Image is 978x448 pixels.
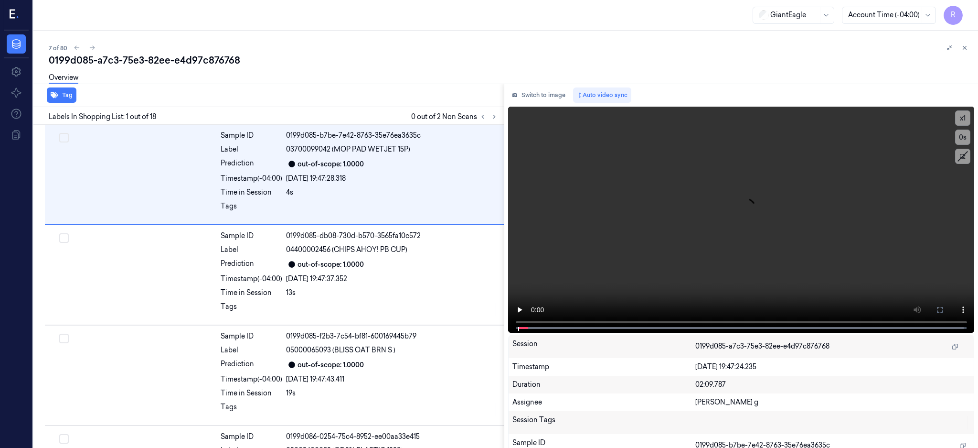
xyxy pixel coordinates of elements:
[221,359,282,371] div: Prediction
[59,233,69,243] button: Select row
[695,362,970,372] div: [DATE] 19:47:24.235
[286,374,498,384] div: [DATE] 19:47:43.411
[286,331,498,341] div: 0199d085-f2b3-7c54-bf81-600169445b79
[59,434,69,444] button: Select row
[59,334,69,343] button: Select row
[512,339,695,354] div: Session
[512,415,695,430] div: Session Tags
[221,201,282,217] div: Tags
[573,87,631,103] button: Auto video sync
[221,331,282,341] div: Sample ID
[221,144,282,154] div: Label
[695,380,970,390] div: 02:09.787
[221,158,282,170] div: Prediction
[508,87,569,103] button: Switch to image
[286,388,498,398] div: 19s
[944,6,963,25] button: R
[411,111,500,122] span: 0 out of 2 Non Scans
[49,112,156,122] span: Labels In Shopping List: 1 out of 18
[286,245,407,255] span: 04400002456 (CHIPS AHOY! PB CUP)
[49,44,67,52] span: 7 of 80
[955,110,970,126] button: x1
[286,131,498,141] div: 0199d085-b7be-7e42-8763-35e76ea3635c
[298,260,364,270] div: out-of-scope: 1.0000
[286,288,498,298] div: 13s
[221,245,282,255] div: Label
[49,73,78,84] a: Overview
[286,187,498,197] div: 4s
[512,380,695,390] div: Duration
[286,144,410,154] span: 03700099042 (MOP PAD WETJET 15P)
[955,130,970,145] button: 0s
[221,288,282,298] div: Time in Session
[286,274,498,284] div: [DATE] 19:47:37.352
[221,259,282,270] div: Prediction
[695,341,829,351] span: 0199d085-a7c3-75e3-82ee-e4d97c876768
[221,231,282,241] div: Sample ID
[221,432,282,442] div: Sample ID
[221,345,282,355] div: Label
[298,360,364,370] div: out-of-scope: 1.0000
[47,87,76,103] button: Tag
[286,174,498,184] div: [DATE] 19:47:28.318
[221,274,282,284] div: Timestamp (-04:00)
[695,397,970,407] div: [PERSON_NAME] g
[221,388,282,398] div: Time in Session
[298,159,364,169] div: out-of-scope: 1.0000
[221,174,282,184] div: Timestamp (-04:00)
[221,187,282,197] div: Time in Session
[512,397,695,407] div: Assignee
[59,133,69,142] button: Select row
[512,362,695,372] div: Timestamp
[286,345,395,355] span: 05000065093 (BLISS OAT BRN S )
[221,402,282,417] div: Tags
[286,432,498,442] div: 0199d086-0254-75c4-8952-ee00aa33e415
[286,231,498,241] div: 0199d085-db08-730d-b570-3565fa10c572
[221,131,282,141] div: Sample ID
[221,374,282,384] div: Timestamp (-04:00)
[49,54,970,67] div: 0199d085-a7c3-75e3-82ee-e4d97c876768
[221,302,282,317] div: Tags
